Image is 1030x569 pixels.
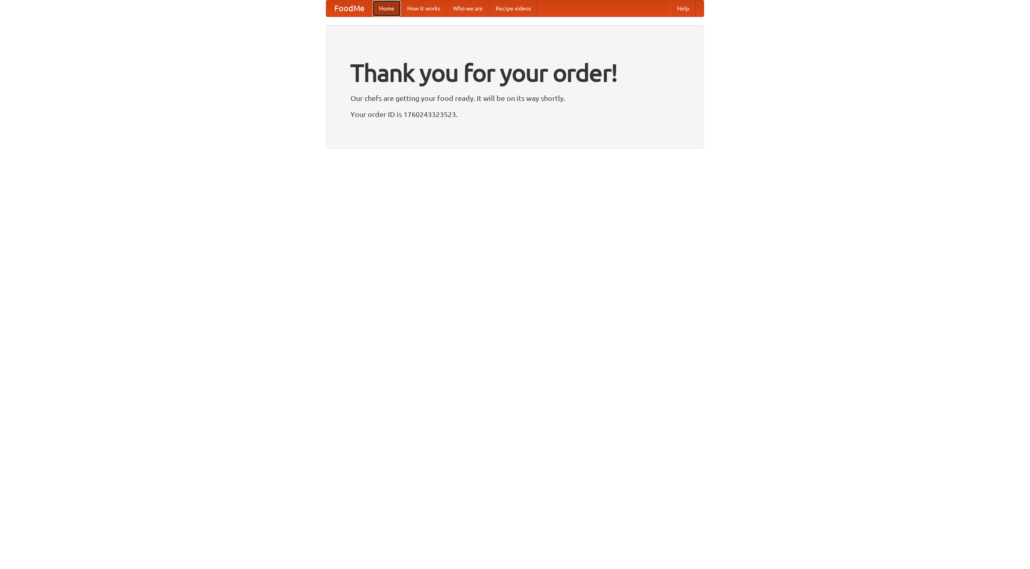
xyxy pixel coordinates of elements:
[447,0,489,16] a: Who we are
[350,92,680,104] p: Our chefs are getting your food ready. It will be on its way shortly.
[373,0,401,16] a: Home
[671,0,696,16] a: Help
[350,53,680,92] h1: Thank you for your order!
[326,0,373,16] a: FoodMe
[489,0,538,16] a: Recipe videos
[350,108,680,120] p: Your order ID is 1760243323523.
[401,0,447,16] a: How it works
